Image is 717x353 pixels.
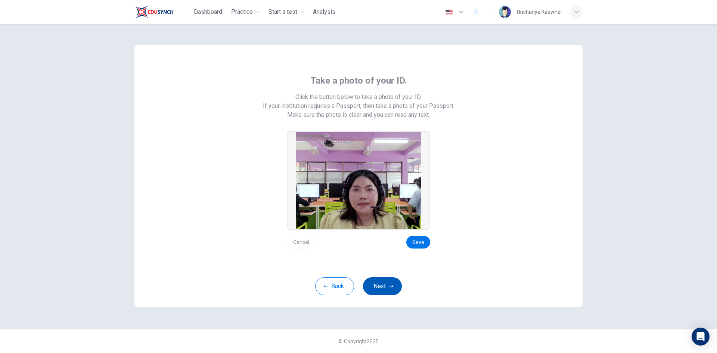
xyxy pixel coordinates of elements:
[287,110,430,119] span: Make sure the photo is clear and you can read any text.
[310,75,407,87] span: Take a photo of your ID.
[692,328,710,346] div: Open Intercom Messenger
[269,7,297,16] span: Start a test
[313,7,335,16] span: Analysis
[499,6,511,18] img: Profile picture
[263,93,454,110] span: Click the button below to take a photo of your ID. If your institution requires a Passport, then ...
[517,7,562,16] div: Unchariya Kaewnoi
[266,5,307,19] button: Start a test
[134,4,174,19] img: Train Test logo
[315,277,354,295] button: Back
[231,7,253,16] span: Practice
[338,338,379,344] span: © Copyright 2025
[296,132,421,229] img: preview screemshot
[363,277,402,295] button: Next
[191,5,225,19] button: Dashboard
[310,5,338,19] button: Analysis
[406,236,430,249] button: Save
[287,236,316,249] button: Cancel
[228,5,263,19] button: Practice
[134,4,191,19] a: Train Test logo
[444,9,454,15] img: en
[194,7,222,16] span: Dashboard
